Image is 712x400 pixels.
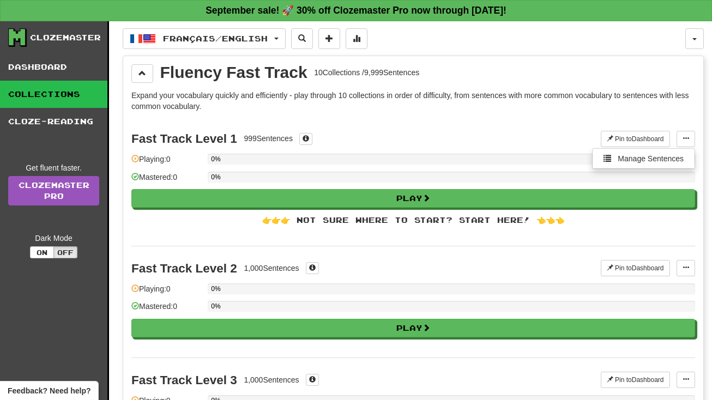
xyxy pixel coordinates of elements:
span: Open feedback widget [8,385,90,396]
span: Manage Sentences [618,154,684,163]
div: Clozemaster [30,32,101,43]
button: Play [131,189,695,208]
a: Manage Sentences [593,151,695,166]
button: Pin toDashboard [601,260,670,276]
button: On [30,246,54,258]
div: Fast Track Level 2 [131,262,237,275]
div: Mastered: 0 [131,172,202,190]
button: Off [53,246,77,258]
div: Mastered: 0 [131,301,202,319]
p: Expand your vocabulary quickly and efficiently - play through 10 collections in order of difficul... [131,90,695,112]
a: ClozemasterPro [8,176,99,205]
div: Get fluent faster. [8,162,99,173]
button: More stats [346,28,367,49]
div: Fast Track Level 1 [131,132,237,146]
button: Search sentences [291,28,313,49]
div: Fluency Fast Track [160,64,307,81]
div: 999 Sentences [244,133,293,144]
div: Dark Mode [8,233,99,244]
div: 1,000 Sentences [244,263,299,274]
div: Fast Track Level 3 [131,373,237,387]
strong: September sale! 🚀 30% off Clozemaster Pro now through [DATE]! [206,5,506,16]
div: 10 Collections / 9,999 Sentences [314,67,419,78]
span: Français / English [163,34,268,43]
button: Français/English [123,28,286,49]
button: Play [131,319,695,337]
button: Add sentence to collection [318,28,340,49]
div: 👉👉👉 Not sure where to start? Start here! 👈👈👈 [131,215,695,226]
div: Playing: 0 [131,154,202,172]
button: Pin toDashboard [601,372,670,388]
div: 1,000 Sentences [244,374,299,385]
div: Playing: 0 [131,283,202,301]
button: Pin toDashboard [601,131,670,147]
